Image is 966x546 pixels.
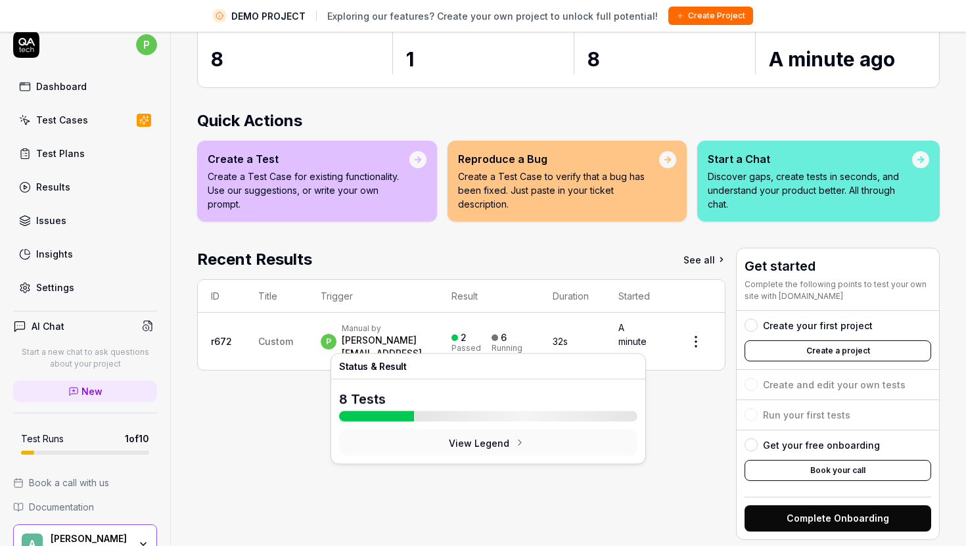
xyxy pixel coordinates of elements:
div: 1 [406,45,550,74]
h2: Quick Actions [197,109,940,133]
div: Issues [36,214,66,227]
span: DEMO PROJECT [231,9,306,23]
a: Test Plans [13,141,157,166]
th: Trigger [308,280,438,313]
h5: Test Runs [21,433,64,445]
div: Create your first project [763,319,873,332]
span: Exploring our features? Create your own project to unlock full potential! [327,9,658,23]
div: Manual by [342,323,425,334]
div: 8 [211,45,369,74]
div: Passed [451,344,481,352]
span: p [136,34,157,55]
a: Settings [13,275,157,300]
div: Complete the following points to test your own site with [DOMAIN_NAME] [745,279,931,302]
button: Complete Onboarding [745,505,931,532]
div: Avery [51,533,129,545]
div: Results [36,180,70,194]
a: Test Cases [13,107,157,133]
a: Results [13,174,157,200]
a: Dashboard [13,74,157,99]
div: Insights [36,247,73,261]
span: 1 of 10 [125,432,149,445]
div: Dashboard [36,80,87,93]
span: Book a call with us [29,476,109,489]
time: A minute ago [769,47,895,71]
button: Create Project [668,7,753,25]
th: Result [438,280,539,313]
div: Reproduce a Bug [458,151,659,167]
button: View Legend [339,430,637,456]
p: Create a Test Case to verify that a bug has been fixed. Just paste in your ticket description. [458,170,659,211]
div: Test Plans [36,147,85,160]
p: Create a Test Case for existing functionality. Use our suggestions, or write your own prompt. [208,170,409,211]
a: Insights [13,241,157,267]
time: 32s [553,336,568,347]
div: Test Cases [36,113,88,127]
div: Create a Test [208,151,409,167]
h3: Get started [745,256,931,276]
span: New [81,384,103,398]
div: 6 [501,332,507,344]
div: [PERSON_NAME][EMAIL_ADDRESS] [342,334,425,360]
div: 8 [587,45,731,74]
button: p [136,32,157,58]
button: Create a project [745,340,931,361]
a: r672 [211,336,232,347]
button: Book your call [745,460,931,481]
span: 8 Tests [339,392,386,407]
h4: Status & Result [339,362,637,371]
div: Start a Chat [708,151,912,167]
h2: Recent Results [197,248,312,271]
span: p [321,334,336,350]
p: Start a new chat to ask questions about your project [13,346,157,370]
h4: AI Chat [32,319,64,333]
a: Issues [13,208,157,233]
th: Title [245,280,308,313]
th: Started [605,280,667,313]
div: Settings [36,281,74,294]
div: Get your free onboarding [763,438,880,452]
div: 2 [461,332,467,344]
a: Documentation [13,500,157,514]
p: Discover gaps, create tests in seconds, and understand your product better. All through chat. [708,170,912,211]
time: A minute ago [618,322,647,361]
a: See all [683,248,725,271]
span: Documentation [29,500,94,514]
th: Duration [540,280,606,313]
div: Running [492,344,522,352]
span: Custom [258,336,293,347]
th: ID [198,280,245,313]
a: Book a call with us [13,476,157,489]
a: New [13,380,157,402]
